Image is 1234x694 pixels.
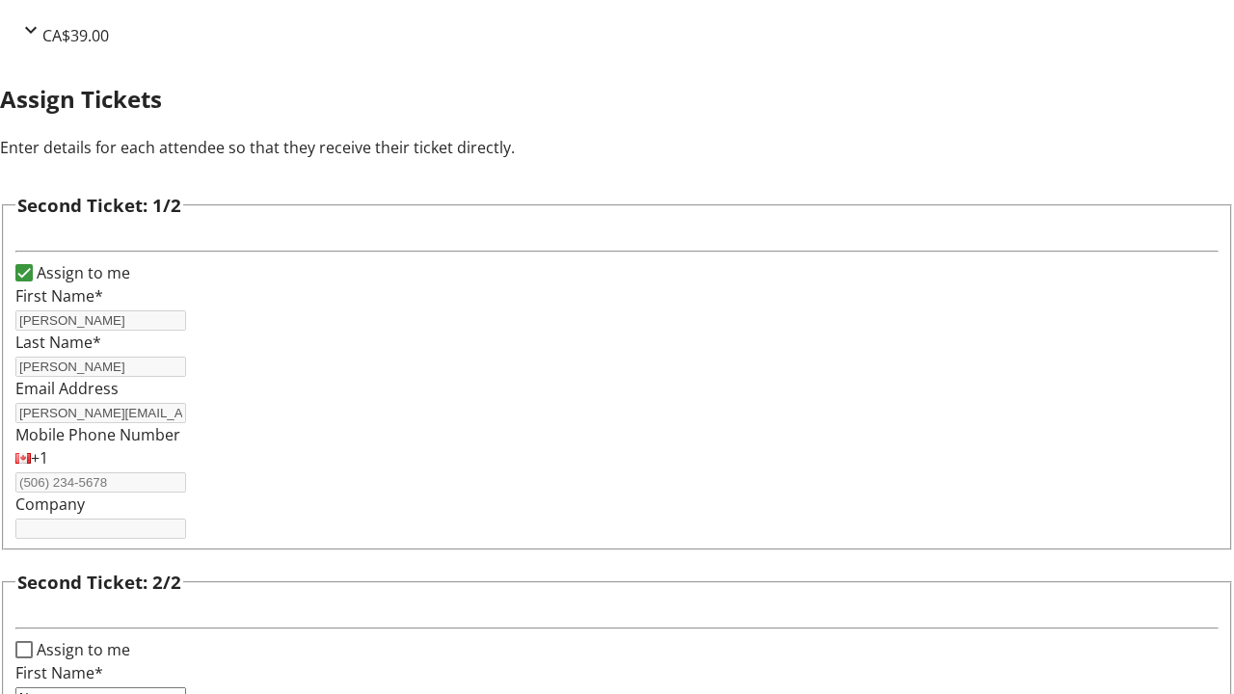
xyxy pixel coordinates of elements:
[15,285,103,307] label: First Name*
[15,662,103,683] label: First Name*
[42,25,109,46] span: CA$39.00
[33,638,130,661] label: Assign to me
[17,569,181,596] h3: Second Ticket: 2/2
[15,424,180,445] label: Mobile Phone Number
[15,472,186,493] input: (506) 234-5678
[15,494,85,515] label: Company
[17,192,181,219] h3: Second Ticket: 1/2
[15,332,101,353] label: Last Name*
[15,378,119,399] label: Email Address
[33,261,130,284] label: Assign to me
